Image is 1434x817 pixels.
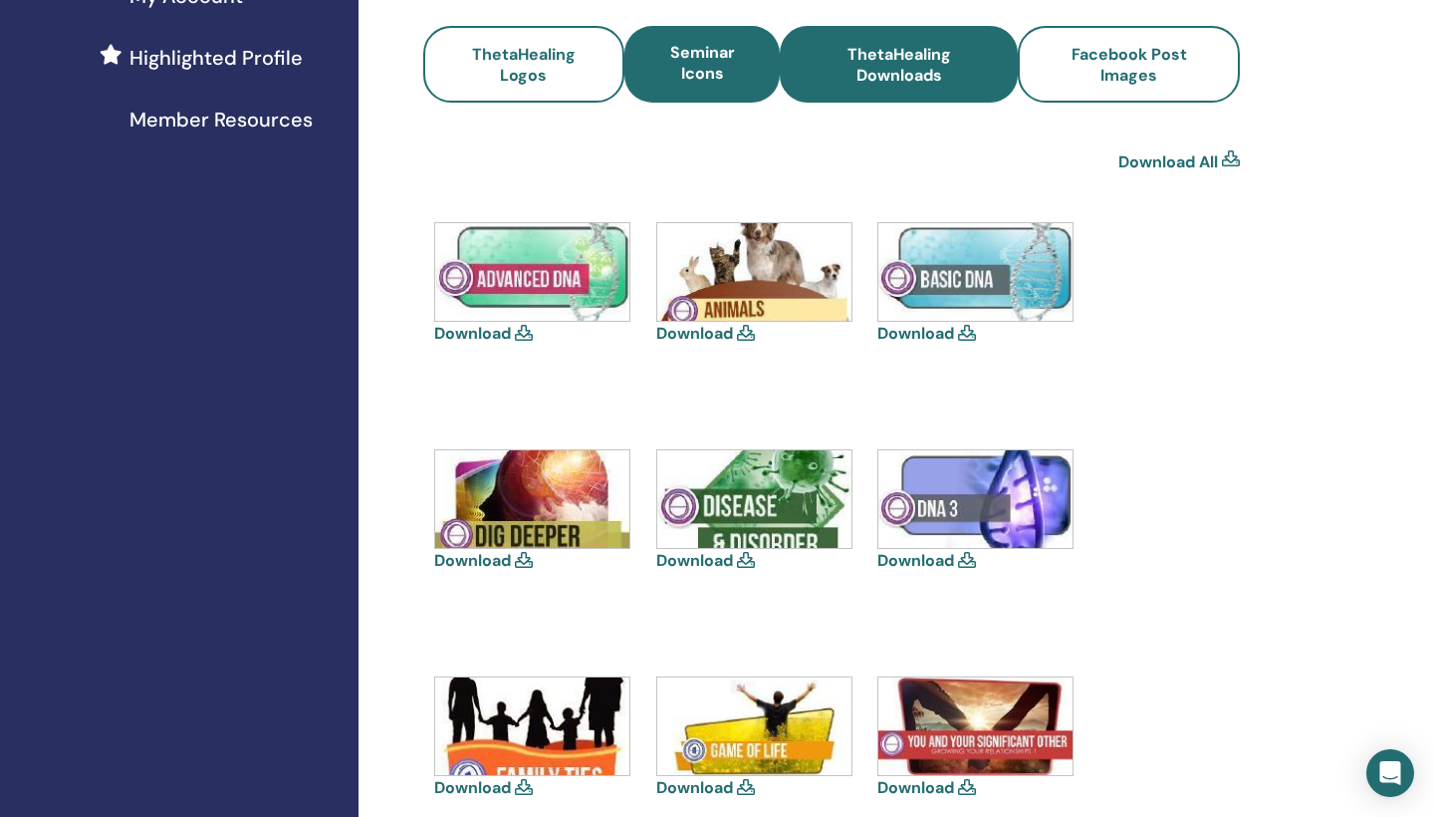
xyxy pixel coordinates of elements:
[657,223,851,321] img: animal.jpg
[129,105,313,135] span: Member Resources
[670,42,735,84] span: Seminar Icons
[878,223,1073,321] img: basic.jpg
[657,450,851,548] img: disease-and-disorder.jpg
[435,450,629,548] img: dig-deeper.jpg
[877,323,954,344] a: Download
[656,550,733,571] a: Download
[657,678,851,775] img: game.jpg
[1366,749,1414,797] div: Open Intercom Messenger
[624,26,781,103] a: Seminar Icons
[434,777,511,798] a: Download
[878,678,1073,775] img: growing-your-relationship-1-you-and-your-significant-others.jpg
[878,450,1073,548] img: dna-3.jpg
[1072,44,1187,86] span: Facebook Post Images
[877,550,954,571] a: Download
[656,323,733,344] a: Download
[434,550,511,571] a: Download
[1118,150,1218,174] a: Download All
[656,777,733,798] a: Download
[435,223,629,321] img: advanced.jpg
[434,323,511,344] a: Download
[1018,26,1240,103] a: Facebook Post Images
[877,777,954,798] a: Download
[129,43,303,73] span: Highlighted Profile
[780,26,1018,103] a: ThetaHealing Downloads
[423,26,624,103] a: ThetaHealing Logos
[435,678,629,775] img: family-ties.jpg
[807,44,991,86] span: ThetaHealing Downloads
[472,44,576,86] span: ThetaHealing Logos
